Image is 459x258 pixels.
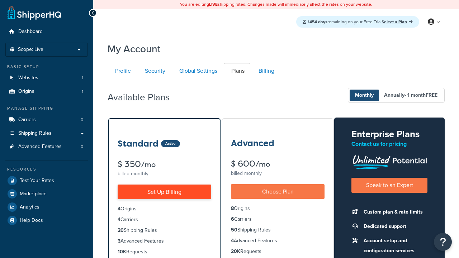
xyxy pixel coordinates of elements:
li: Advanced Features [231,237,325,245]
li: Dedicated support [360,221,427,231]
span: Test Your Rates [20,178,54,184]
strong: 4 [118,216,120,223]
strong: 4 [118,205,120,212]
a: Advanced Features 0 [5,140,88,153]
a: Security [137,63,171,79]
li: Account setup and configuration services [360,236,427,256]
span: Marketplace [20,191,47,197]
span: Origins [18,89,34,95]
a: Plans [224,63,250,79]
strong: 1454 days [308,19,327,25]
img: Unlimited Potential [351,153,427,169]
span: Shipping Rules [18,130,52,137]
li: Advanced Features [118,237,211,245]
h3: Advanced [231,139,274,148]
div: Resources [5,166,88,172]
span: Scope: Live [18,47,43,53]
span: 0 [81,117,83,123]
b: LIVE [209,1,218,8]
strong: 8 [231,205,234,212]
h2: Enterprise Plans [351,129,427,139]
a: Shipping Rules [5,127,88,140]
span: Carriers [18,117,36,123]
li: Carriers [118,216,211,224]
strong: 3 [118,237,120,245]
a: Dashboard [5,25,88,38]
li: Shipping Rules [231,226,325,234]
div: $ 350 [118,160,211,169]
span: Analytics [20,204,39,210]
a: Speak to an Expert [351,178,427,192]
b: FREE [426,91,437,99]
strong: 6 [231,215,234,223]
span: Annually [379,90,443,101]
li: Websites [5,71,88,85]
a: Websites 1 [5,71,88,85]
li: Advanced Features [5,140,88,153]
span: Monthly [350,90,379,101]
a: Profile [108,63,137,79]
a: Analytics [5,201,88,214]
div: Active [161,140,180,147]
div: Manage Shipping [5,105,88,111]
strong: 10K [118,248,126,255]
strong: 50 [231,226,237,234]
a: Billing [251,63,280,79]
span: Help Docs [20,218,43,224]
li: Shipping Rules [118,226,211,234]
li: Requests [118,248,211,256]
li: Origins [5,85,88,98]
strong: 20K [231,248,240,255]
a: Origins 1 [5,85,88,98]
a: Marketplace [5,187,88,200]
div: billed monthly [118,169,211,179]
div: Basic Setup [5,64,88,70]
small: /mo [141,159,156,169]
li: Carriers [231,215,325,223]
div: $ 600 [231,159,325,168]
a: Carriers 0 [5,113,88,126]
div: billed monthly [231,168,325,178]
li: Origins [118,205,211,213]
a: Set Up Billing [118,185,211,199]
li: Custom plan & rate limits [360,207,427,217]
strong: 20 [118,226,124,234]
span: Dashboard [18,29,43,35]
li: Origins [231,205,325,212]
span: Websites [18,75,38,81]
button: Open Resource Center [434,233,452,251]
a: Help Docs [5,214,88,227]
span: Advanced Features [18,144,62,150]
a: Test Your Rates [5,174,88,187]
h2: Available Plans [108,92,180,102]
strong: 4 [231,237,234,244]
a: Select a Plan [382,19,413,25]
span: - 1 month [404,91,437,99]
span: 1 [82,89,83,95]
small: /mo [255,159,270,169]
p: Contact us for pricing [351,139,427,149]
a: Choose Plan [231,184,325,199]
a: ShipperHQ Home [8,5,61,20]
li: Carriers [5,113,88,126]
a: Global Settings [172,63,223,79]
span: 1 [82,75,83,81]
h3: Standard [118,139,158,148]
h1: My Account [108,42,161,56]
span: 0 [81,144,83,150]
button: Monthly Annually- 1 monthFREE [348,88,445,103]
li: Requests [231,248,325,255]
div: remaining on your Free Trial [296,16,419,28]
